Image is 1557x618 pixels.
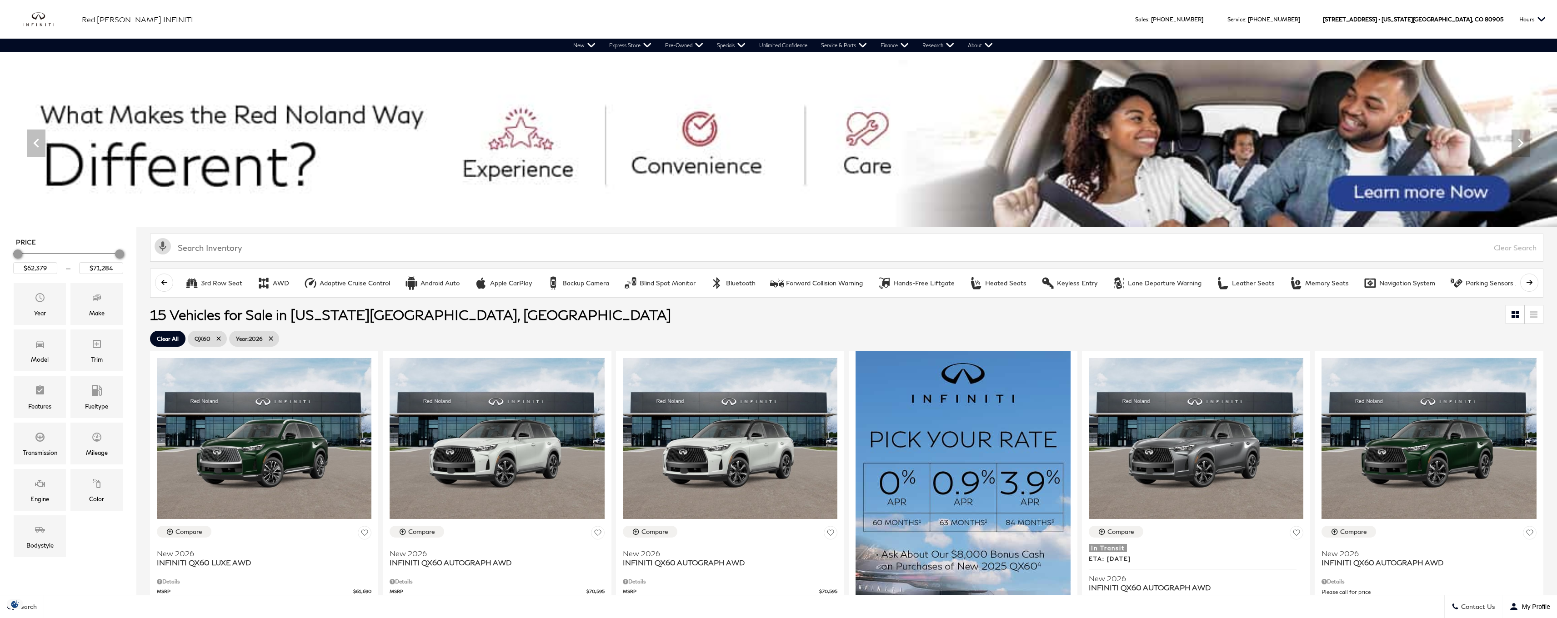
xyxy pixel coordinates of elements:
div: Minimum Price [13,249,22,259]
span: New 2026 [1089,574,1297,583]
span: MSRP [390,588,586,595]
span: Go to slide 7 [806,210,815,219]
svg: Click to toggle on voice search [155,238,171,254]
div: ColorColor [70,469,123,511]
span: 15 Vehicles for Sale in [US_STATE][GEOGRAPHIC_DATA], [GEOGRAPHIC_DATA] [150,306,671,323]
button: Forward Collision WarningForward Collision Warning [765,274,868,293]
a: [PHONE_NUMBER] [1151,16,1203,23]
div: Heated Seats [985,279,1026,287]
img: 2026 INFINITI QX60 AUTOGRAPH AWD [390,358,604,519]
nav: Main Navigation [566,39,1000,52]
button: Compare Vehicle [390,526,444,538]
span: New 2026 [623,549,831,558]
button: Blind Spot MonitorBlind Spot Monitor [619,274,701,293]
div: Pricing Details - INFINITI QX60 AUTOGRAPH AWD [390,578,604,586]
div: Price [13,246,123,274]
button: Memory SeatsMemory Seats [1284,274,1354,293]
span: MSRP [623,588,819,595]
span: New 2026 [157,549,365,558]
a: Unlimited Confidence [752,39,814,52]
a: Pre-Owned [658,39,710,52]
div: Color [89,494,104,504]
a: Finance [874,39,916,52]
button: Save Vehicle [1523,526,1537,543]
div: Make [89,308,105,318]
span: Go to slide 3 [755,210,764,219]
div: Forward Collision Warning [770,276,784,290]
div: Android Auto [405,276,418,290]
span: QX60 [195,333,210,344]
div: TransmissionTransmission [14,423,66,464]
div: Pricing Details - INFINITI QX60 AUTOGRAPH AWD [623,578,837,586]
span: Service [1227,16,1245,23]
div: Features [28,401,51,411]
button: Android AutoAndroid Auto [400,274,465,293]
span: Search [14,603,37,611]
div: Keyless Entry [1041,276,1055,290]
p: ETA: [DATE] [1089,554,1297,569]
span: Make [91,290,102,308]
div: Apple CarPlay [490,279,532,287]
div: Bluetooth [710,276,724,290]
section: Click to Open Cookie Consent Modal [5,599,25,609]
input: Maximum [79,262,123,274]
button: scroll left [155,274,173,292]
div: MakeMake [70,283,123,325]
button: Open user profile menu [1502,595,1557,618]
div: Adaptive Cruise Control [320,279,390,287]
span: Sales [1135,16,1148,23]
span: $70,595 [819,588,837,595]
span: Features [35,383,45,401]
button: Compare Vehicle [1322,526,1376,538]
button: Compare Vehicle [1089,526,1143,538]
a: New [566,39,602,52]
span: My Profile [1518,603,1550,610]
div: Blind Spot Monitor [640,279,696,287]
div: Memory Seats [1289,276,1303,290]
div: Android Auto [421,279,460,287]
button: Save Vehicle [1290,526,1303,543]
img: INFINITI [23,12,68,27]
span: INFINITI QX60 AUTOGRAPH AWD [1322,558,1529,567]
span: 2026 [236,333,263,344]
span: In Transit [1089,544,1127,552]
img: 2026 INFINITI QX60 LUXE AWD [157,358,371,519]
input: Minimum [13,262,57,274]
div: Leather Seats [1216,276,1230,290]
button: Adaptive Cruise ControlAdaptive Cruise Control [299,274,395,293]
div: Compare [1340,528,1367,536]
a: MSRP $70,595 [390,588,604,595]
span: Year [35,290,45,308]
span: Go to slide 6 [793,210,802,219]
span: New 2026 [390,549,597,558]
span: Go to slide 8 [819,210,828,219]
div: Compare [1107,528,1134,536]
span: Go to slide 5 [781,210,790,219]
div: Apple CarPlay [474,276,488,290]
button: Lane Departure WarningLane Departure Warning [1107,274,1207,293]
div: Engine [30,494,49,504]
div: Trim [91,354,103,364]
h5: Price [16,238,120,246]
button: Compare Vehicle [623,526,677,538]
span: Year : [236,335,249,342]
span: INFINITI QX60 LUXE AWD [157,558,365,567]
div: Bodystyle [26,540,54,550]
button: Navigation SystemNavigation System [1358,274,1440,293]
a: New 2026INFINITI QX60 LUXE AWD [157,543,371,567]
div: Year [34,308,46,318]
div: Memory Seats [1305,279,1349,287]
span: $70,595 [586,588,605,595]
button: Save Vehicle [591,526,605,543]
span: Trim [91,336,102,354]
button: Backup CameraBackup Camera [541,274,614,293]
span: INFINITI QX60 AUTOGRAPH AWD [1089,583,1297,592]
button: Keyless EntryKeyless Entry [1036,274,1102,293]
a: infiniti [23,12,68,27]
div: Navigation System [1363,276,1377,290]
div: Backup Camera [546,276,560,290]
div: BodystyleBodystyle [14,515,66,557]
div: EngineEngine [14,469,66,511]
span: Please call for price [1322,588,1371,595]
span: $61,690 [353,588,371,595]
